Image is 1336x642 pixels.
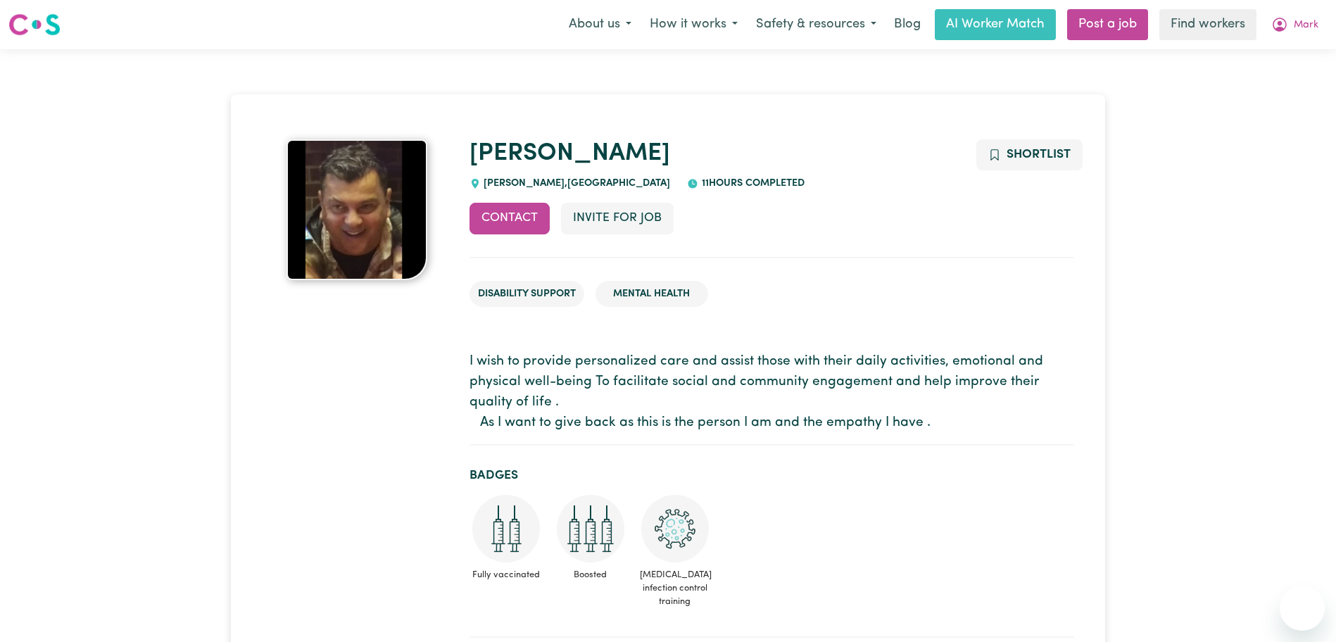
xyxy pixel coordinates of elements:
p: I wish to provide personalized care and assist those with their daily activities, emotional and p... [470,352,1074,433]
button: How it works [641,10,747,39]
iframe: Button to launch messaging window [1280,586,1325,631]
a: Find workers [1159,9,1256,40]
a: Blog [886,9,929,40]
h2: Badges [470,468,1074,483]
button: Safety & resources [747,10,886,39]
li: Mental Health [595,281,708,308]
button: Contact [470,203,550,234]
img: CS Academy: COVID-19 Infection Control Training course completed [641,495,709,562]
img: Care and support worker has received 2 doses of COVID-19 vaccine [472,495,540,562]
img: Jeff [286,139,427,280]
img: Careseekers logo [8,12,61,37]
span: Fully vaccinated [470,562,543,587]
li: Disability Support [470,281,584,308]
span: Boosted [554,562,627,587]
span: 11 hours completed [698,178,805,189]
span: Shortlist [1007,149,1071,160]
button: My Account [1262,10,1328,39]
button: Invite for Job [561,203,674,234]
button: Add to shortlist [976,139,1083,170]
span: [PERSON_NAME] , [GEOGRAPHIC_DATA] [481,178,671,189]
span: [MEDICAL_DATA] infection control training [638,562,712,615]
a: Careseekers logo [8,8,61,41]
a: Post a job [1067,9,1148,40]
button: About us [560,10,641,39]
a: AI Worker Match [935,9,1056,40]
a: [PERSON_NAME] [470,141,670,166]
a: Jeff's profile picture' [262,139,452,280]
span: Mark [1294,18,1318,33]
img: Care and support worker has received booster dose of COVID-19 vaccination [557,495,624,562]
